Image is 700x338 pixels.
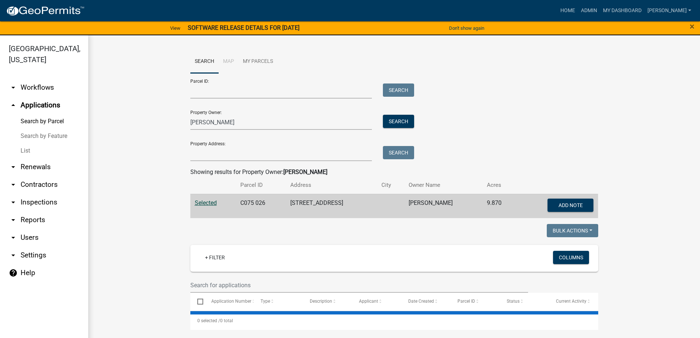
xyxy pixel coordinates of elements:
td: 9.870 [482,194,517,218]
button: Bulk Actions [547,224,598,237]
span: Add Note [559,202,583,208]
span: Current Activity [556,299,586,304]
button: Add Note [548,199,593,212]
i: arrow_drop_down [9,198,18,207]
td: [STREET_ADDRESS] [286,194,377,218]
button: Search [383,83,414,97]
i: arrow_drop_down [9,83,18,92]
datatable-header-cell: Application Number [204,293,254,310]
button: Don't show again [446,22,487,34]
td: C075 026 [236,194,286,218]
th: City [377,177,404,194]
a: My Parcels [238,50,277,74]
span: Application Number [211,299,251,304]
datatable-header-cell: Date Created [401,293,450,310]
a: + Filter [199,251,231,264]
button: Search [383,146,414,159]
i: help [9,268,18,277]
datatable-header-cell: Select [190,293,204,310]
i: arrow_drop_down [9,251,18,260]
button: Close [690,22,694,31]
a: My Dashboard [600,4,645,18]
i: arrow_drop_down [9,216,18,224]
datatable-header-cell: Parcel ID [450,293,500,310]
i: arrow_drop_up [9,101,18,110]
a: [PERSON_NAME] [645,4,694,18]
i: arrow_drop_down [9,233,18,242]
strong: SOFTWARE RELEASE DETAILS FOR [DATE] [188,24,299,31]
a: Search [190,50,219,74]
datatable-header-cell: Applicant [352,293,401,310]
i: arrow_drop_down [9,163,18,171]
input: Search for applications [190,278,528,293]
span: 0 selected / [197,318,220,323]
a: View [167,22,183,34]
div: 0 total [190,312,598,330]
th: Owner Name [404,177,482,194]
th: Parcel ID [236,177,286,194]
a: Home [557,4,578,18]
button: Columns [553,251,589,264]
datatable-header-cell: Type [254,293,303,310]
button: Search [383,115,414,128]
datatable-header-cell: Description [303,293,352,310]
div: Showing results for Property Owner: [190,168,598,177]
span: Description [310,299,332,304]
span: Type [261,299,270,304]
datatable-header-cell: Status [500,293,549,310]
a: Admin [578,4,600,18]
span: Parcel ID [457,299,475,304]
th: Address [286,177,377,194]
strong: [PERSON_NAME] [283,168,327,175]
span: Applicant [359,299,378,304]
span: × [690,21,694,32]
a: Selected [195,199,217,206]
span: Date Created [408,299,434,304]
td: [PERSON_NAME] [404,194,482,218]
datatable-header-cell: Current Activity [549,293,598,310]
i: arrow_drop_down [9,180,18,189]
th: Acres [482,177,517,194]
span: Status [507,299,520,304]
